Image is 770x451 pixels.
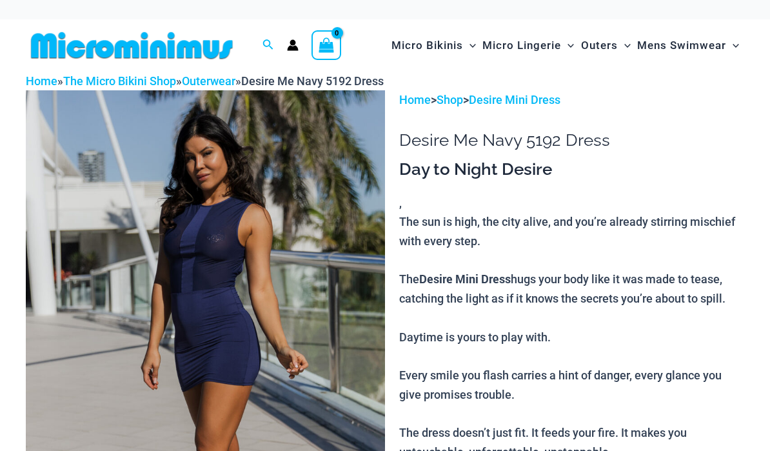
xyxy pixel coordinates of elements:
span: Outers [581,29,618,62]
span: Micro Lingerie [482,29,561,62]
h3: Day to Night Desire [399,159,744,181]
span: Menu Toggle [618,29,631,62]
a: OutersMenu ToggleMenu Toggle [578,26,634,65]
a: Mens SwimwearMenu ToggleMenu Toggle [634,26,742,65]
span: Menu Toggle [463,29,476,62]
span: » » » [26,74,384,88]
a: Desire Mini Dress [469,93,560,106]
a: Home [26,74,57,88]
p: > > [399,90,744,110]
span: Desire Me Navy 5192 Dress [241,74,384,88]
a: Home [399,93,431,106]
nav: Site Navigation [386,24,744,67]
span: Menu Toggle [561,29,574,62]
a: Search icon link [262,37,274,54]
a: Micro LingerieMenu ToggleMenu Toggle [479,26,577,65]
span: Mens Swimwear [637,29,726,62]
span: Micro Bikinis [391,29,463,62]
h1: Desire Me Navy 5192 Dress [399,130,744,150]
a: View Shopping Cart, empty [311,30,341,60]
img: MM SHOP LOGO FLAT [26,31,238,60]
a: Account icon link [287,39,299,51]
b: Desire Mini Dress [419,271,511,286]
a: The Micro Bikini Shop [63,74,176,88]
span: Menu Toggle [726,29,739,62]
a: Outerwear [182,74,235,88]
a: Shop [437,93,463,106]
a: Micro BikinisMenu ToggleMenu Toggle [388,26,479,65]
